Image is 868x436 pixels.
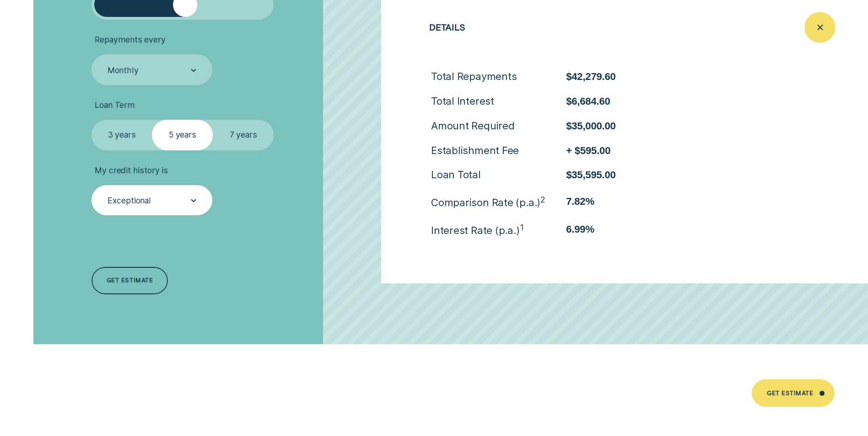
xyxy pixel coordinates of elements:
span: See details [735,185,777,201]
div: Monthly [108,65,139,75]
a: Get estimate [92,267,168,294]
div: Exceptional [108,196,151,206]
span: My credit history is [95,165,167,175]
label: 5 years [152,120,213,150]
button: See details [697,175,778,217]
button: Close loan details [805,12,835,43]
span: Repayments every [95,35,165,45]
label: 7 years [213,120,274,150]
label: 3 years [92,120,152,150]
a: Get Estimate [752,379,835,407]
span: Loan Term [95,100,135,110]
